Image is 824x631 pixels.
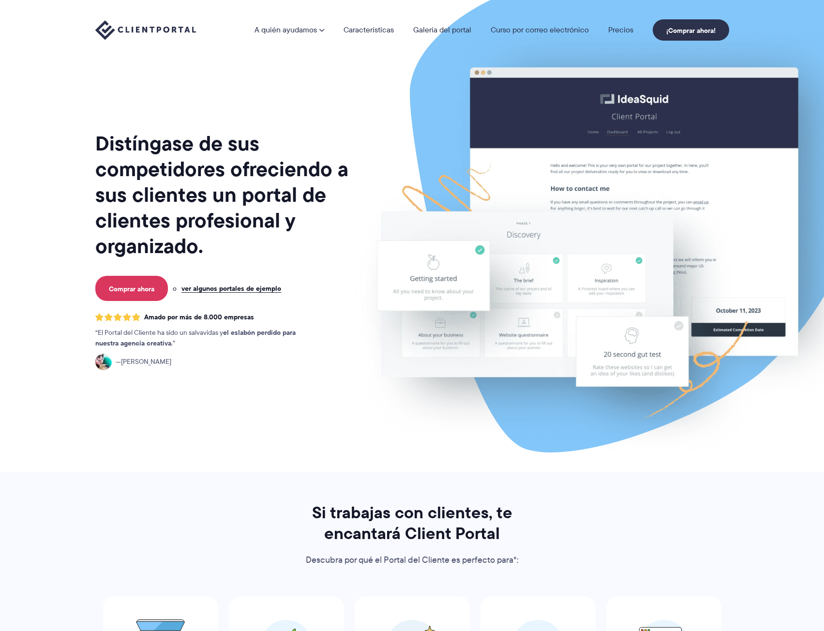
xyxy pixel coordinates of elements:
[306,554,519,566] font: Descubra por qué el Portal del Cliente es perfecto para*:
[181,283,281,294] font: ver algunos portales de ejemplo
[173,284,177,293] font: o
[666,25,716,36] font: ¡Comprar ahora!
[413,26,471,34] a: Galería del portal
[255,26,324,34] a: A quién ayudamos
[491,26,589,34] a: Curso por correo electrónico
[344,24,394,35] font: Características
[491,24,589,35] font: Curso por correo electrónico
[98,328,223,337] font: El Portal del Cliente ha sido un salvavidas y
[413,24,471,35] font: Galería del portal
[181,284,281,293] a: ver algunos portales de ejemplo
[109,284,154,294] font: Comprar ahora
[95,128,348,261] font: Distíngase de sus competidores ofreciendo a sus clientes un portal de clientes profesional y orga...
[171,338,173,348] font: .
[95,327,296,348] font: el eslabón perdido para nuestra agencia creativa
[255,24,317,35] font: A quién ayudamos
[344,26,394,34] a: Características
[312,500,512,546] font: Si trabajas con clientes, te encantará Client Portal
[121,357,171,366] font: [PERSON_NAME]
[144,312,254,322] font: Amado por más de 8.000 empresas
[608,24,633,35] font: Precios
[608,26,633,34] a: Precios
[95,276,168,301] a: Comprar ahora
[653,19,729,41] a: ¡Comprar ahora!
